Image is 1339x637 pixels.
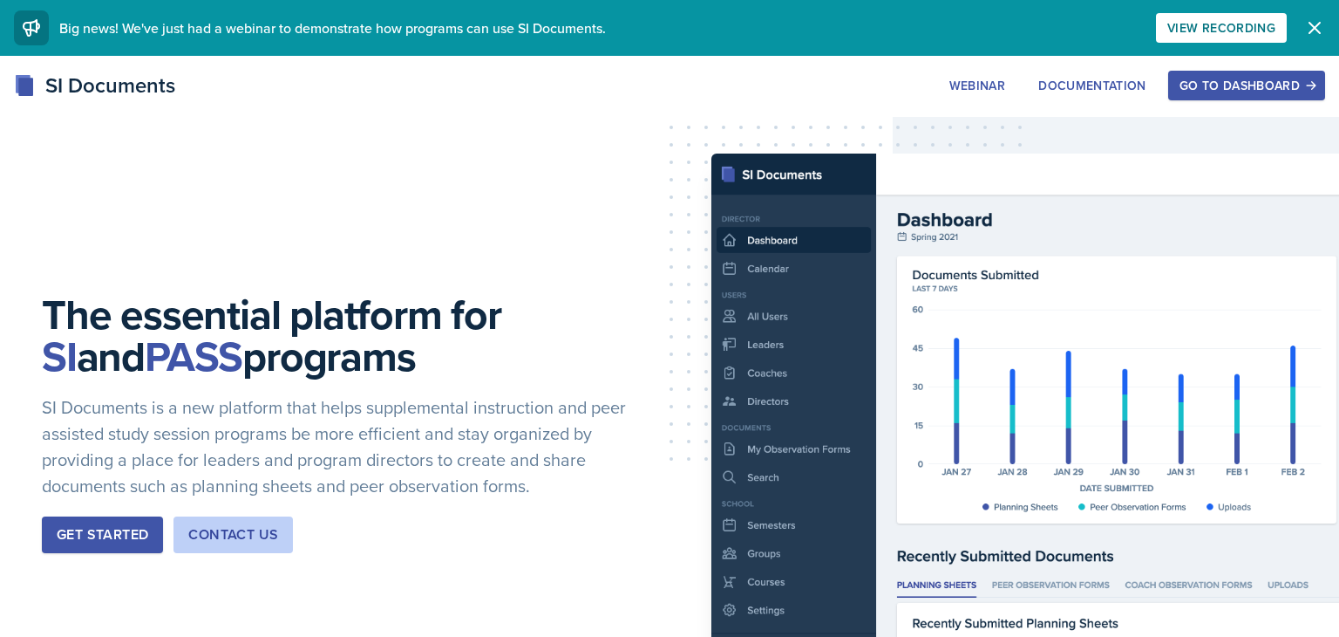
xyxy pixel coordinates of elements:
[1038,79,1146,92] div: Documentation
[1156,13,1287,43] button: View Recording
[938,71,1016,100] button: Webinar
[1179,79,1314,92] div: Go to Dashboard
[14,70,175,101] div: SI Documents
[42,517,163,553] button: Get Started
[173,517,293,553] button: Contact Us
[1168,71,1325,100] button: Go to Dashboard
[1027,71,1158,100] button: Documentation
[188,524,278,545] div: Contact Us
[1167,21,1275,35] div: View Recording
[949,79,1005,92] div: Webinar
[57,524,148,545] div: Get Started
[59,18,606,38] span: Big news! We've just had a webinar to demonstrate how programs can use SI Documents.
